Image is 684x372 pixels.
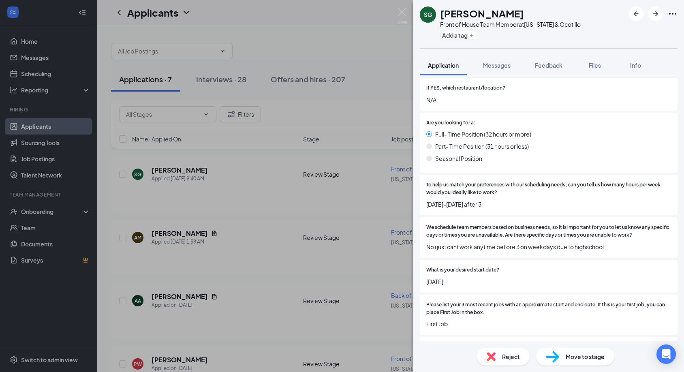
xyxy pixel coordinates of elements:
div: Open Intercom Messenger [656,344,676,364]
button: ArrowRight [648,6,663,21]
div: SG [424,11,432,19]
span: Move to stage [566,352,605,361]
svg: Ellipses [668,9,678,19]
span: Application [428,62,459,69]
span: If YES, which restaurant/location? [426,84,505,92]
button: PlusAdd a tag [440,31,476,39]
span: Seasonal Position [435,154,482,163]
span: Feedback [535,62,562,69]
span: No i just cant work anytime before 3 on weekdays due to highschool. [426,242,671,251]
span: To help us match your preferences with our scheduling needs, can you tell us how many hours per w... [426,181,671,197]
span: Part- Time Position (31 hours or less) [435,142,529,151]
svg: ArrowRight [651,9,660,19]
svg: ArrowLeftNew [631,9,641,19]
span: Reject [502,352,520,361]
span: We schedule team members based on business needs, so it is important for you to let us know any s... [426,224,671,239]
span: First Job [426,319,671,328]
span: Files [589,62,601,69]
svg: Plus [469,33,474,38]
span: Are you looking for a: [426,119,475,127]
span: Please list your 3 most recent jobs with an approximate start and end date. If this is your first... [426,301,671,316]
h1: [PERSON_NAME] [440,6,524,20]
span: Messages [483,62,511,69]
button: ArrowLeftNew [629,6,643,21]
span: Full- Time Position (32 hours or more) [435,130,531,139]
span: Info [630,62,641,69]
span: [DATE]-[DATE] after 3 [426,200,671,209]
span: [DATE] [426,277,671,286]
span: What is your desired start date? [426,266,499,274]
span: N/A [426,95,671,104]
div: Front of House Team Member at [US_STATE] & Ocotillo [440,20,581,28]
